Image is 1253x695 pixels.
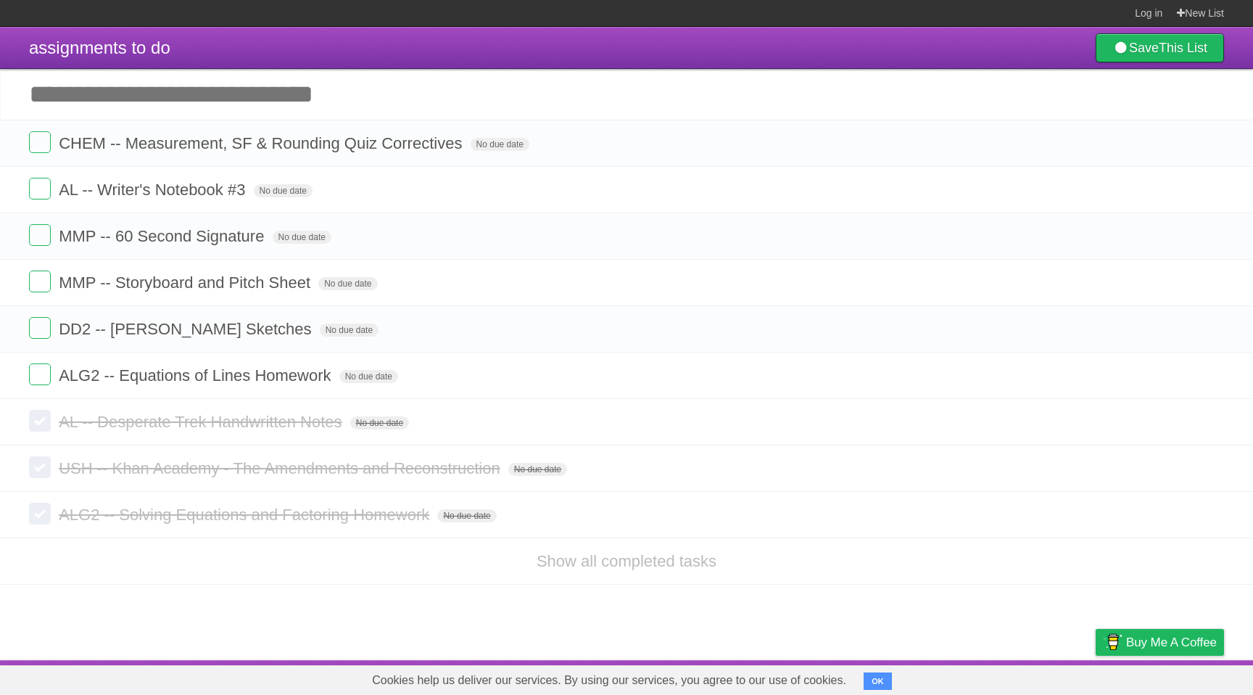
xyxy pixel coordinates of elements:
span: No due date [254,184,313,197]
span: assignments to do [29,38,170,57]
span: No due date [437,509,496,522]
label: Done [29,317,51,339]
span: MMP -- Storyboard and Pitch Sheet [59,274,314,292]
span: ALG2 -- Solving Equations and Factoring Homework [59,506,433,524]
span: No due date [339,370,398,383]
span: AL -- Desperate Trek Handwritten Notes [59,413,345,431]
span: No due date [320,324,379,337]
span: MMP -- 60 Second Signature [59,227,268,245]
span: USH -- Khan Academy - The Amendments and Reconstruction [59,459,504,477]
label: Done [29,224,51,246]
span: No due date [471,138,529,151]
span: Buy me a coffee [1126,630,1217,655]
a: Suggest a feature [1133,664,1224,691]
span: Cookies help us deliver our services. By using our services, you agree to our use of cookies. [357,666,861,695]
label: Done [29,363,51,385]
label: Done [29,271,51,292]
span: No due date [273,231,331,244]
span: AL -- Writer's Notebook #3 [59,181,249,199]
a: Privacy [1077,664,1115,691]
a: About [903,664,933,691]
span: CHEM -- Measurement, SF & Rounding Quiz Correctives [59,134,466,152]
img: Buy me a coffee [1103,630,1122,654]
button: OK [864,673,892,690]
label: Done [29,131,51,153]
a: Developers [951,664,1009,691]
span: No due date [508,463,567,476]
a: Show all completed tasks [537,552,716,570]
span: No due date [318,277,377,290]
a: Buy me a coffee [1096,629,1224,656]
a: Terms [1027,664,1059,691]
span: No due date [350,416,409,429]
label: Done [29,503,51,525]
a: SaveThis List [1096,33,1224,62]
span: ALG2 -- Equations of Lines Homework [59,366,334,384]
label: Done [29,456,51,478]
b: This List [1159,41,1207,55]
label: Done [29,178,51,200]
span: DD2 -- [PERSON_NAME] Sketches [59,320,315,338]
label: Done [29,410,51,432]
